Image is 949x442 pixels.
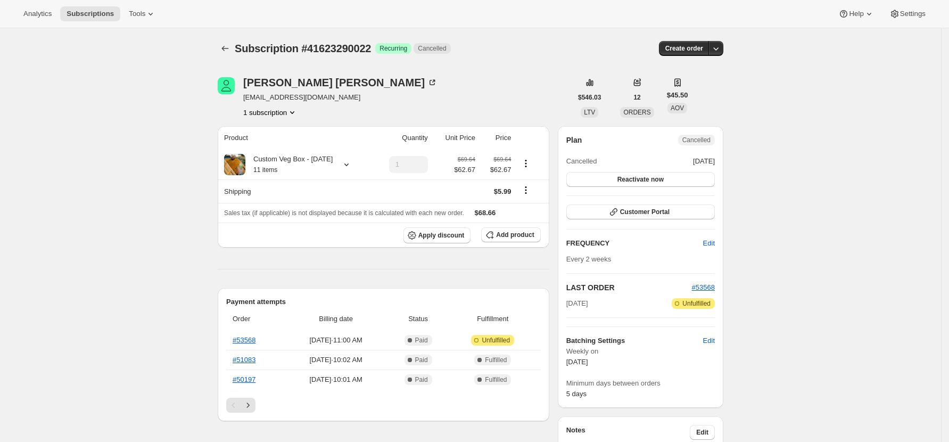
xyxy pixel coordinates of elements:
th: Unit Price [431,126,478,150]
span: [DATE] · 11:00 AM [287,335,385,346]
span: Customer Portal [620,208,670,216]
button: Customer Portal [566,204,715,219]
span: Cancelled [566,156,597,167]
span: Unfulfilled [682,299,711,308]
small: $69.64 [493,156,511,162]
span: Unfulfilled [482,336,510,345]
a: #53568 [233,336,255,344]
button: Subscriptions [218,41,233,56]
span: $62.67 [454,165,475,175]
span: $45.50 [667,90,688,101]
span: Subscriptions [67,10,114,18]
th: Product [218,126,372,150]
span: Cancelled [682,136,711,144]
button: Tools [122,6,162,21]
span: Lyn Nugent [218,77,235,94]
span: Edit [703,238,715,249]
h6: Batching Settings [566,335,703,346]
h3: Notes [566,425,690,440]
button: Subscriptions [60,6,120,21]
button: Product actions [243,107,298,118]
span: Fulfilled [485,356,507,364]
span: [EMAIL_ADDRESS][DOMAIN_NAME] [243,92,438,103]
div: Custom Veg Box - [DATE] [245,154,333,175]
span: $68.66 [475,209,496,217]
span: [DATE] · 10:01 AM [287,374,385,385]
span: 12 [633,93,640,102]
span: Help [849,10,863,18]
button: Edit [697,235,721,252]
span: Paid [415,375,428,384]
button: Next [241,398,255,413]
span: LTV [584,109,595,116]
span: [DATE] [566,358,588,366]
button: Add product [481,227,540,242]
th: Shipping [218,179,372,203]
span: Every 2 weeks [566,255,612,263]
span: Fulfillment [451,314,534,324]
div: [PERSON_NAME] [PERSON_NAME] [243,77,438,88]
button: Settings [883,6,932,21]
h2: FREQUENCY [566,238,703,249]
span: ORDERS [623,109,650,116]
a: #50197 [233,375,255,383]
a: #51083 [233,356,255,364]
span: Weekly on [566,346,715,357]
small: 11 items [253,166,277,174]
span: 5 days [566,390,587,398]
span: Paid [415,336,428,345]
span: Recurring [379,44,407,53]
button: Create order [659,41,709,56]
span: $5.99 [494,187,511,195]
span: [DATE] [693,156,715,167]
small: $69.64 [458,156,475,162]
span: [DATE] · 10:02 AM [287,355,385,365]
button: #53568 [692,282,715,293]
span: Edit [703,335,715,346]
span: Analytics [23,10,52,18]
span: Fulfilled [485,375,507,384]
img: product img [224,154,245,175]
span: Tools [129,10,145,18]
button: Product actions [517,158,534,169]
span: Sales tax (if applicable) is not displayed because it is calculated with each new order. [224,209,464,217]
span: Subscription #41623290022 [235,43,371,54]
span: Cancelled [418,44,446,53]
span: AOV [671,104,684,112]
span: Billing date [287,314,385,324]
button: Edit [697,332,721,349]
button: Reactivate now [566,172,715,187]
span: Paid [415,356,428,364]
a: #53568 [692,283,715,291]
button: Help [832,6,880,21]
th: Order [226,307,284,331]
span: Reactivate now [617,175,664,184]
span: $546.03 [578,93,601,102]
button: $546.03 [572,90,607,105]
span: [DATE] [566,298,588,309]
button: Analytics [17,6,58,21]
span: Create order [665,44,703,53]
span: Edit [696,428,708,437]
button: Apply discount [403,227,471,243]
h2: Payment attempts [226,297,541,307]
th: Quantity [372,126,431,150]
nav: Pagination [226,398,541,413]
span: Apply discount [418,231,465,240]
th: Price [478,126,515,150]
span: Settings [900,10,926,18]
button: Shipping actions [517,184,534,196]
span: Minimum days between orders [566,378,715,389]
span: Add product [496,231,534,239]
button: Edit [690,425,715,440]
h2: Plan [566,135,582,145]
span: $62.67 [482,165,511,175]
span: Status [391,314,445,324]
h2: LAST ORDER [566,282,692,293]
button: 12 [627,90,647,105]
